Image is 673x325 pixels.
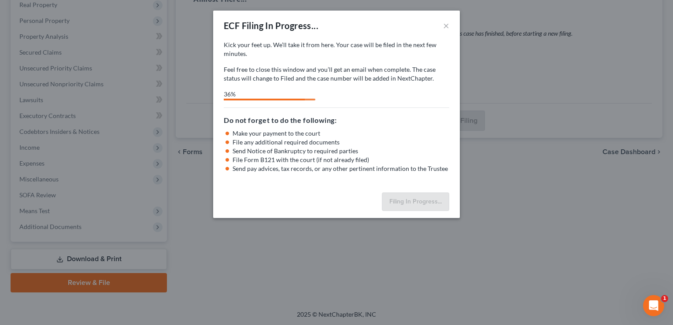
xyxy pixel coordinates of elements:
[224,41,449,58] p: Kick your feet up. We’ll take it from here. Your case will be filed in the next few minutes.
[224,115,449,126] h5: Do not forget to do the following:
[233,129,449,138] li: Make your payment to the court
[661,295,668,302] span: 1
[224,90,305,99] div: 36%
[643,295,664,316] iframe: Intercom live chat
[224,19,318,32] div: ECF Filing In Progress...
[233,164,449,173] li: Send pay advices, tax records, or any other pertinent information to the Trustee
[233,138,449,147] li: File any additional required documents
[382,192,449,211] button: Filing In Progress...
[233,147,449,155] li: Send Notice of Bankruptcy to required parties
[224,65,449,83] p: Feel free to close this window and you’ll get an email when complete. The case status will change...
[233,155,449,164] li: File Form B121 with the court (if not already filed)
[443,20,449,31] button: ×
